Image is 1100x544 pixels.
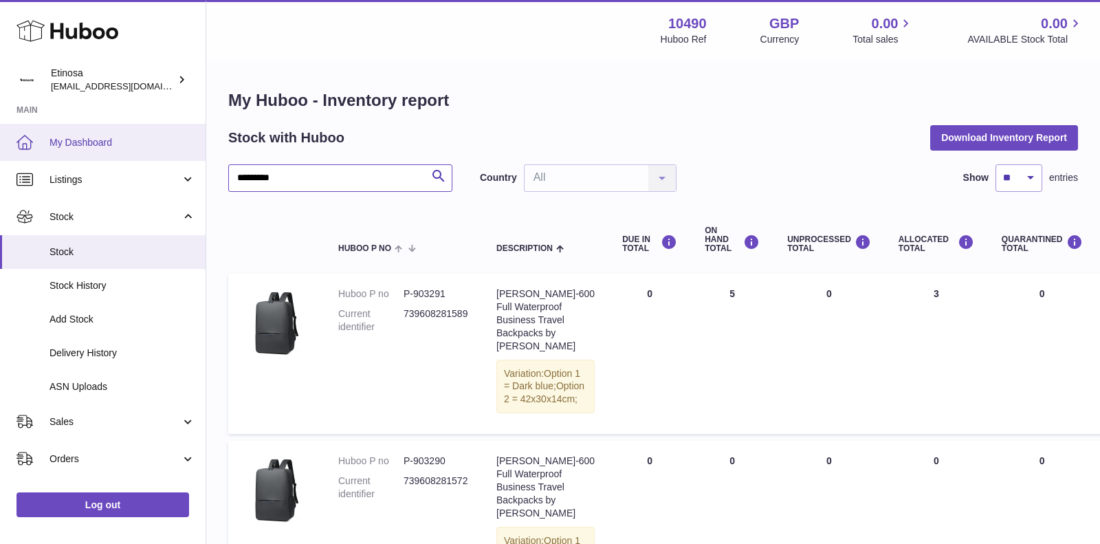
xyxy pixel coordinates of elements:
[228,129,344,147] h2: Stock with Huboo
[963,171,989,184] label: Show
[404,455,469,468] dd: P-903290
[404,287,469,301] dd: P-903291
[49,210,181,224] span: Stock
[242,455,311,523] img: product image
[1041,14,1068,33] span: 0.00
[885,274,988,434] td: 3
[338,244,391,253] span: Huboo P no
[1002,235,1083,253] div: QUARANTINED Total
[242,287,311,356] img: product image
[504,368,580,392] span: Option 1 = Dark blue;
[622,235,677,253] div: DUE IN TOTAL
[496,287,595,352] div: [PERSON_NAME]-600 Full Waterproof Business Travel Backpacks by [PERSON_NAME]
[760,33,800,46] div: Currency
[51,67,175,93] div: Etinosa
[496,360,595,414] div: Variation:
[705,226,760,254] div: ON HAND Total
[49,415,181,428] span: Sales
[773,274,885,434] td: 0
[787,235,871,253] div: UNPROCESSED Total
[338,307,404,334] dt: Current identifier
[338,455,404,468] dt: Huboo P no
[49,246,195,259] span: Stock
[49,136,195,149] span: My Dashboard
[16,69,37,90] img: Wolphuk@gmail.com
[496,455,595,519] div: [PERSON_NAME]-600 Full Waterproof Business Travel Backpacks by [PERSON_NAME]
[899,235,974,253] div: ALLOCATED Total
[852,33,914,46] span: Total sales
[338,475,404,501] dt: Current identifier
[691,274,773,434] td: 5
[496,244,553,253] span: Description
[608,274,691,434] td: 0
[16,492,189,517] a: Log out
[480,171,517,184] label: Country
[661,33,707,46] div: Huboo Ref
[967,33,1083,46] span: AVAILABLE Stock Total
[49,380,195,393] span: ASN Uploads
[930,125,1078,150] button: Download Inventory Report
[1039,288,1045,299] span: 0
[668,14,707,33] strong: 10490
[769,14,799,33] strong: GBP
[49,313,195,326] span: Add Stock
[404,475,469,501] dd: 739608281572
[338,287,404,301] dt: Huboo P no
[49,453,181,466] span: Orders
[872,14,899,33] span: 0.00
[967,14,1083,46] a: 0.00 AVAILABLE Stock Total
[852,14,914,46] a: 0.00 Total sales
[404,307,469,334] dd: 739608281589
[1049,171,1078,184] span: entries
[1039,455,1045,466] span: 0
[49,347,195,360] span: Delivery History
[228,89,1078,111] h1: My Huboo - Inventory report
[49,173,181,186] span: Listings
[49,279,195,292] span: Stock History
[51,80,202,91] span: [EMAIL_ADDRESS][DOMAIN_NAME]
